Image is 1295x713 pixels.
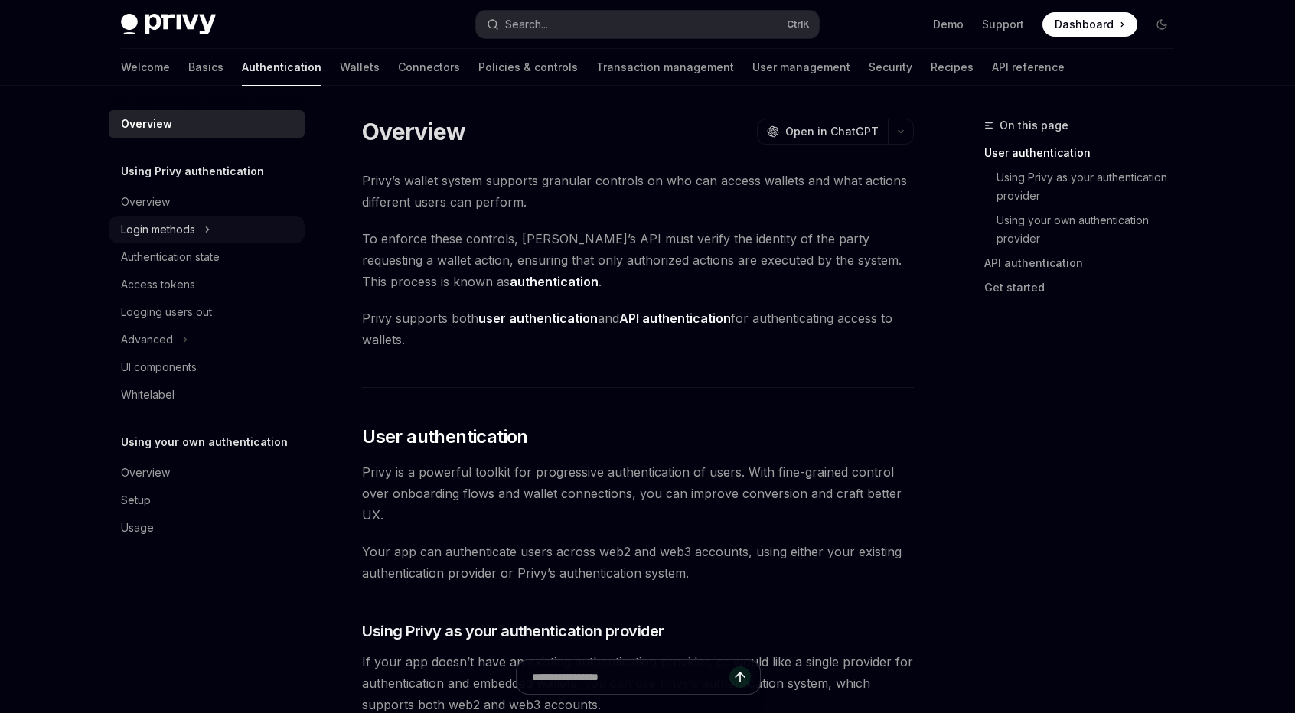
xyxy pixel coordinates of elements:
[992,49,1065,86] a: API reference
[121,248,220,266] div: Authentication state
[109,326,305,353] button: Toggle Advanced section
[242,49,321,86] a: Authentication
[1150,12,1174,37] button: Toggle dark mode
[121,115,172,133] div: Overview
[785,124,879,139] span: Open in ChatGPT
[984,208,1186,251] a: Using your own authentication provider
[619,311,731,326] strong: API authentication
[362,425,528,449] span: User authentication
[109,110,305,138] a: Overview
[109,271,305,298] a: Access tokens
[1000,116,1068,135] span: On this page
[121,330,173,349] div: Advanced
[121,433,288,451] h5: Using your own authentication
[362,308,914,350] span: Privy supports both and for authenticating access to wallets.
[869,49,912,86] a: Security
[121,464,170,482] div: Overview
[931,49,974,86] a: Recipes
[109,381,305,409] a: Whitelabel
[532,660,729,694] input: Ask a question...
[121,386,175,404] div: Whitelabel
[121,275,195,294] div: Access tokens
[478,49,578,86] a: Policies & controls
[933,17,964,32] a: Demo
[109,298,305,326] a: Logging users out
[362,541,914,584] span: Your app can authenticate users across web2 and web3 accounts, using either your existing authent...
[984,251,1186,275] a: API authentication
[984,165,1186,208] a: Using Privy as your authentication provider
[121,162,264,181] h5: Using Privy authentication
[109,243,305,271] a: Authentication state
[121,303,212,321] div: Logging users out
[362,118,465,145] h1: Overview
[398,49,460,86] a: Connectors
[984,141,1186,165] a: User authentication
[1042,12,1137,37] a: Dashboard
[362,228,914,292] span: To enforce these controls, [PERSON_NAME]’s API must verify the identity of the party requesting a...
[109,487,305,514] a: Setup
[729,666,751,688] button: Send message
[757,119,888,145] button: Open in ChatGPT
[121,193,170,211] div: Overview
[752,49,850,86] a: User management
[362,461,914,526] span: Privy is a powerful toolkit for progressive authentication of users. With fine-grained control ov...
[787,18,810,31] span: Ctrl K
[109,353,305,381] a: UI components
[121,220,195,239] div: Login methods
[596,49,734,86] a: Transaction management
[109,216,305,243] button: Toggle Login methods section
[362,620,664,642] span: Using Privy as your authentication provider
[362,170,914,213] span: Privy’s wallet system supports granular controls on who can access wallets and what actions diffe...
[109,514,305,542] a: Usage
[188,49,223,86] a: Basics
[984,275,1186,300] a: Get started
[982,17,1024,32] a: Support
[121,49,170,86] a: Welcome
[476,11,819,38] button: Open search
[1055,17,1114,32] span: Dashboard
[109,459,305,487] a: Overview
[109,188,305,216] a: Overview
[340,49,380,86] a: Wallets
[510,274,599,289] strong: authentication
[121,491,151,510] div: Setup
[478,311,598,326] strong: user authentication
[121,519,154,537] div: Usage
[505,15,548,34] div: Search...
[121,358,197,376] div: UI components
[121,14,216,35] img: dark logo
